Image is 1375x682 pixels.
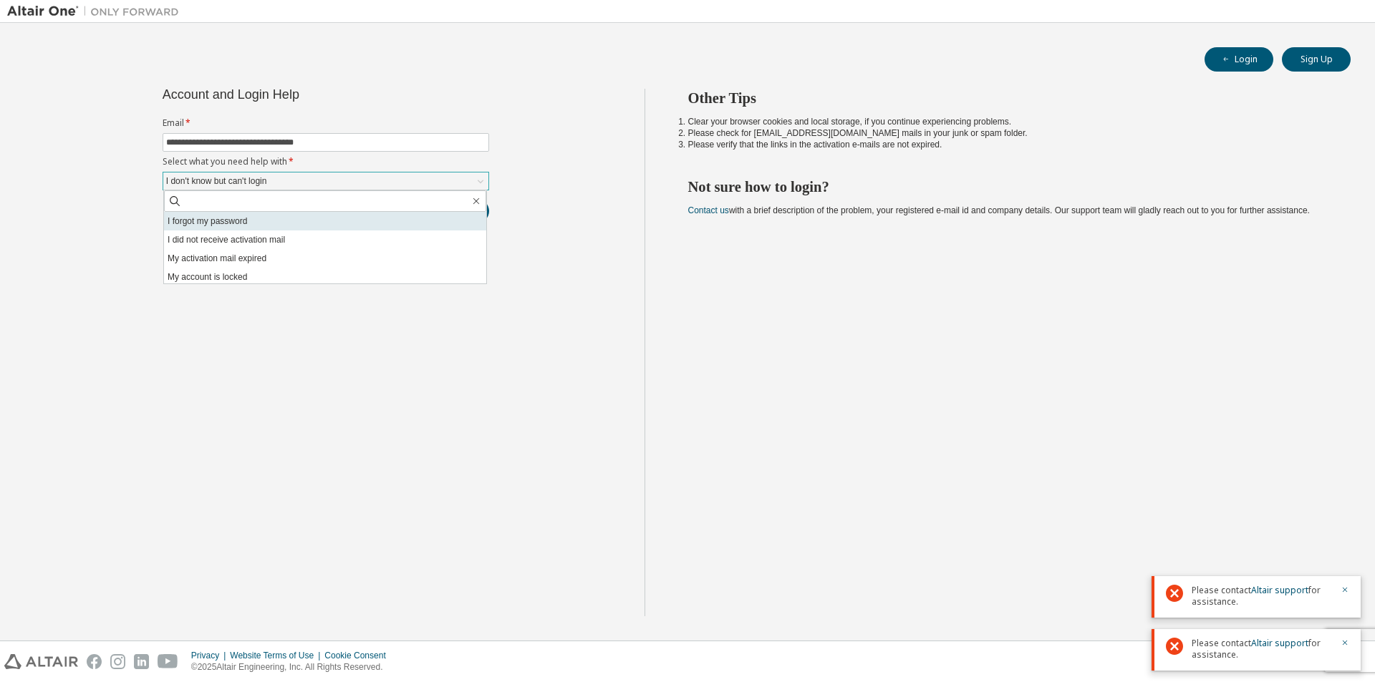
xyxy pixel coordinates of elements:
li: I forgot my password [164,212,486,230]
span: with a brief description of the problem, your registered e-mail id and company details. Our suppo... [688,205,1310,215]
img: instagram.svg [110,654,125,669]
p: © 2025 Altair Engineering, Inc. All Rights Reserved. [191,661,395,673]
div: Privacy [191,650,230,661]
label: Select what you need help with [163,156,489,167]
div: Cookie Consent [324,650,394,661]
span: Please contact for assistance. [1192,638,1332,661]
div: I don't know but can't login [164,173,269,189]
li: Please verify that the links in the activation e-mails are not expired. [688,139,1326,150]
img: Altair One [7,4,186,19]
button: Sign Up [1282,47,1351,72]
a: Contact us [688,205,729,215]
a: Altair support [1251,637,1308,649]
span: Please contact for assistance. [1192,585,1332,608]
label: Email [163,117,489,129]
a: Altair support [1251,584,1308,596]
h2: Not sure how to login? [688,177,1326,196]
li: Clear your browser cookies and local storage, if you continue experiencing problems. [688,116,1326,127]
div: Website Terms of Use [230,650,324,661]
button: Login [1205,47,1273,72]
img: linkedin.svg [134,654,149,669]
h2: Other Tips [688,89,1326,107]
li: Please check for [EMAIL_ADDRESS][DOMAIN_NAME] mails in your junk or spam folder. [688,127,1326,139]
img: youtube.svg [158,654,178,669]
img: facebook.svg [87,654,102,669]
div: I don't know but can't login [163,172,488,190]
div: Account and Login Help [163,89,424,100]
img: altair_logo.svg [4,654,78,669]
